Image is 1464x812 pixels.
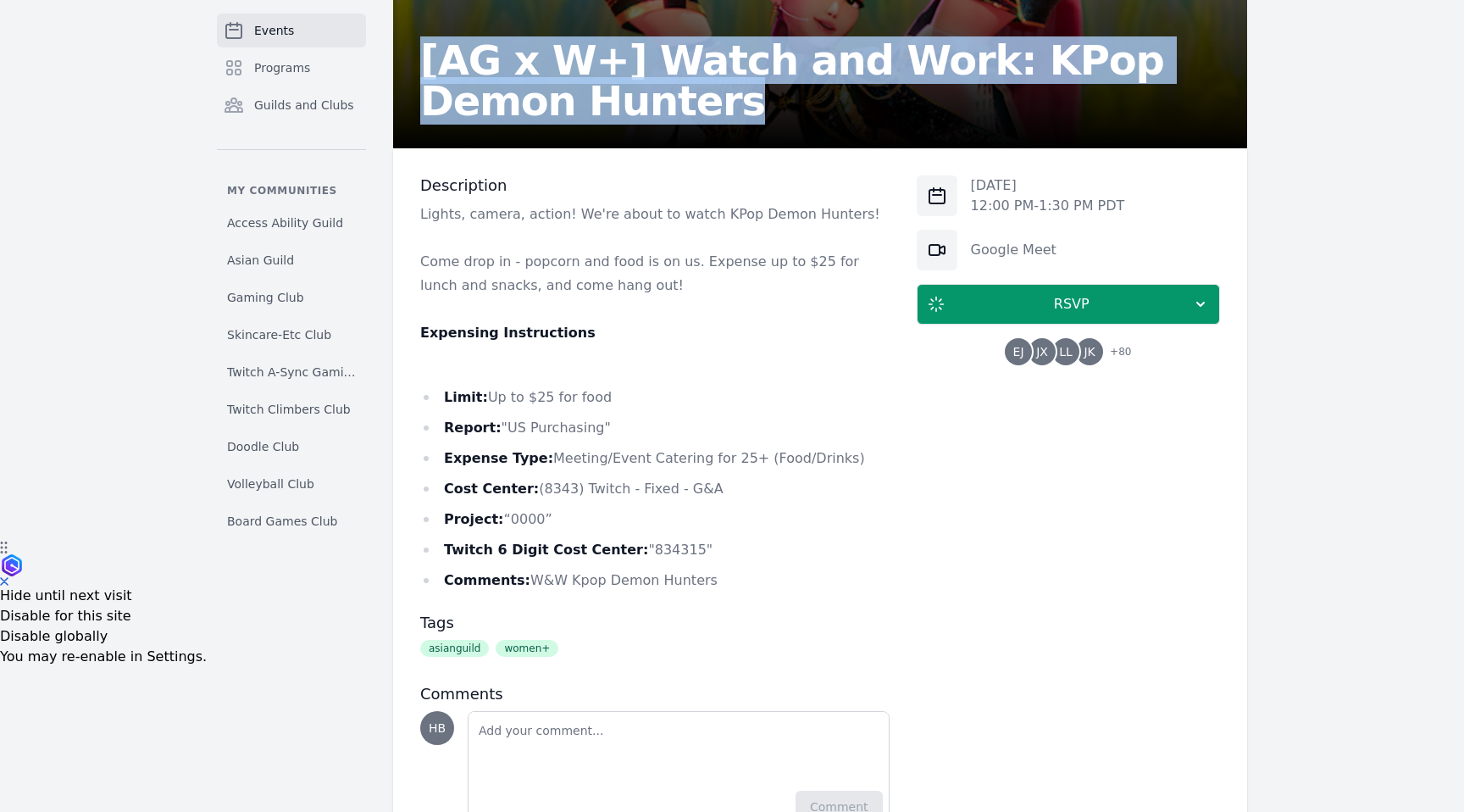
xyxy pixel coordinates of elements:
a: Twitch Climbers Club [217,394,366,425]
a: Guilds and Clubs [217,88,366,122]
li: “0000” [420,508,890,531]
a: Board Games Club [217,506,366,537]
span: Access Ability Guild [227,214,343,231]
span: Board Games Club [227,513,337,530]
span: EJ [1013,346,1024,358]
strong: Project: [444,511,503,527]
span: Guilds and Clubs [254,97,354,114]
span: Skincare-Etc Club [227,326,331,343]
h3: Comments [420,684,890,704]
span: asianguild [420,640,489,657]
span: JK [1084,346,1095,358]
nav: Sidebar [217,14,366,537]
span: LL [1059,346,1073,358]
a: Volleyball Club [217,469,366,499]
p: My communities [217,184,366,197]
strong: Comments: [444,572,530,588]
strong: Twitch 6 Digit Cost Center: [444,542,648,558]
li: Up to $25 for food [420,386,890,409]
p: Come drop in - popcorn and food is on us. Expense up to $25 for lunch and snacks, and come hang out! [420,250,890,298]
a: Access Ability Guild [217,208,366,238]
a: Programs [217,51,366,85]
a: Events [217,14,366,47]
span: HB [429,722,446,734]
li: "US Purchasing" [420,416,890,440]
h3: Tags [420,613,890,633]
h2: [AG x W+] Watch and Work: KPop Demon Hunters [420,40,1220,121]
p: [DATE] [971,175,1125,196]
p: Lights, camera, action! We're about to watch KPop Demon Hunters! [420,203,890,226]
strong: Limit: [444,389,488,405]
button: RSVP [917,284,1220,325]
strong: Report: [444,420,502,436]
li: W&W Kpop Demon Hunters [420,569,890,592]
a: Twitch A-Sync Gaming (TAG) Club [217,357,366,387]
span: Volleyball Club [227,476,314,492]
span: Twitch A-Sync Gaming (TAG) Club [227,364,356,381]
li: (8343) Twitch - Fixed - G&A [420,477,890,501]
a: Doodle Club [217,431,366,462]
h3: Description [420,175,890,196]
span: Twitch Climbers Club [227,401,351,418]
span: Programs [254,59,310,76]
span: women+ [496,640,558,657]
span: Events [254,22,294,39]
span: RSVP [951,294,1192,314]
li: "834315" [420,538,890,562]
a: Skincare-Etc Club [217,320,366,350]
strong: Expense Type: [444,450,553,466]
a: Gaming Club [217,282,366,313]
span: Gaming Club [227,289,304,306]
li: Meeting/Event Catering for 25+ (Food/Drinks) [420,447,890,470]
span: Doodle Club [227,438,299,455]
strong: Cost Center: [444,481,539,497]
span: JX [1036,346,1048,358]
p: 12:00 PM - 1:30 PM PDT [971,196,1125,216]
a: Google Meet [971,242,1056,258]
span: Asian Guild [227,252,294,269]
strong: Expensing Instructions [420,325,596,341]
span: + 80 [1100,342,1131,365]
a: Asian Guild [217,245,366,275]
